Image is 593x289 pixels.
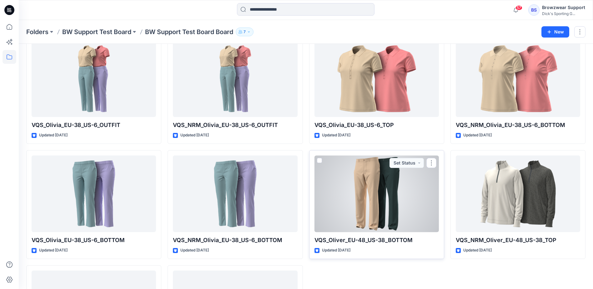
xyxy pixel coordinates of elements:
p: VQS_Olivia_EU-38_US-6_TOP [314,121,439,129]
a: VQS_NRM_Olivia_EU-38_US-6_BOTTOM [173,155,297,232]
p: Updated [DATE] [39,247,68,254]
a: VQS_Olivia_EU-38_US-6_OUTFIT [32,40,156,117]
button: New [541,26,569,38]
a: VQS_NRM_Olivia_EU-38_US-6_BOTTOM [456,40,580,117]
span: 57 [515,5,522,10]
p: Updated [DATE] [322,132,350,139]
p: VQS_NRM_Olivia_EU-38_US-6_BOTTOM [173,236,297,245]
div: BS [528,4,540,16]
a: BW Support Test Board [62,28,131,36]
a: VQS_Olivia_EU-38_US-6_TOP [314,40,439,117]
a: VQS_NRM_Oliver_EU-48_US-38_TOP​ [456,155,580,232]
p: Updated [DATE] [463,247,492,254]
button: 7 [236,28,254,36]
div: Dick's Sporting G... [542,11,585,16]
p: VQS_Oliver_EU-48_US-38_BOTTOM [314,236,439,245]
p: VQS_NRM_Olivia_EU-38_US-6_OUTFIT [173,121,297,129]
a: Folders [26,28,48,36]
p: Updated [DATE] [180,247,209,254]
p: Updated [DATE] [322,247,350,254]
p: VQS_Olivia_EU-38_US-6_BOTTOM [32,236,156,245]
p: Updated [DATE] [180,132,209,139]
p: 7 [244,28,246,35]
p: Updated [DATE] [39,132,68,139]
p: VQS_NRM_Olivia_EU-38_US-6_BOTTOM [456,121,580,129]
p: Updated [DATE] [463,132,492,139]
div: Browzwear Support [542,4,585,11]
p: VQS_NRM_Oliver_EU-48_US-38_TOP​ [456,236,580,245]
p: BW Support Test Board Board [145,28,233,36]
p: VQS_Olivia_EU-38_US-6_OUTFIT [32,121,156,129]
a: VQS_NRM_Olivia_EU-38_US-6_OUTFIT [173,40,297,117]
a: VQS_Olivia_EU-38_US-6_BOTTOM [32,155,156,232]
a: VQS_Oliver_EU-48_US-38_BOTTOM [314,155,439,232]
